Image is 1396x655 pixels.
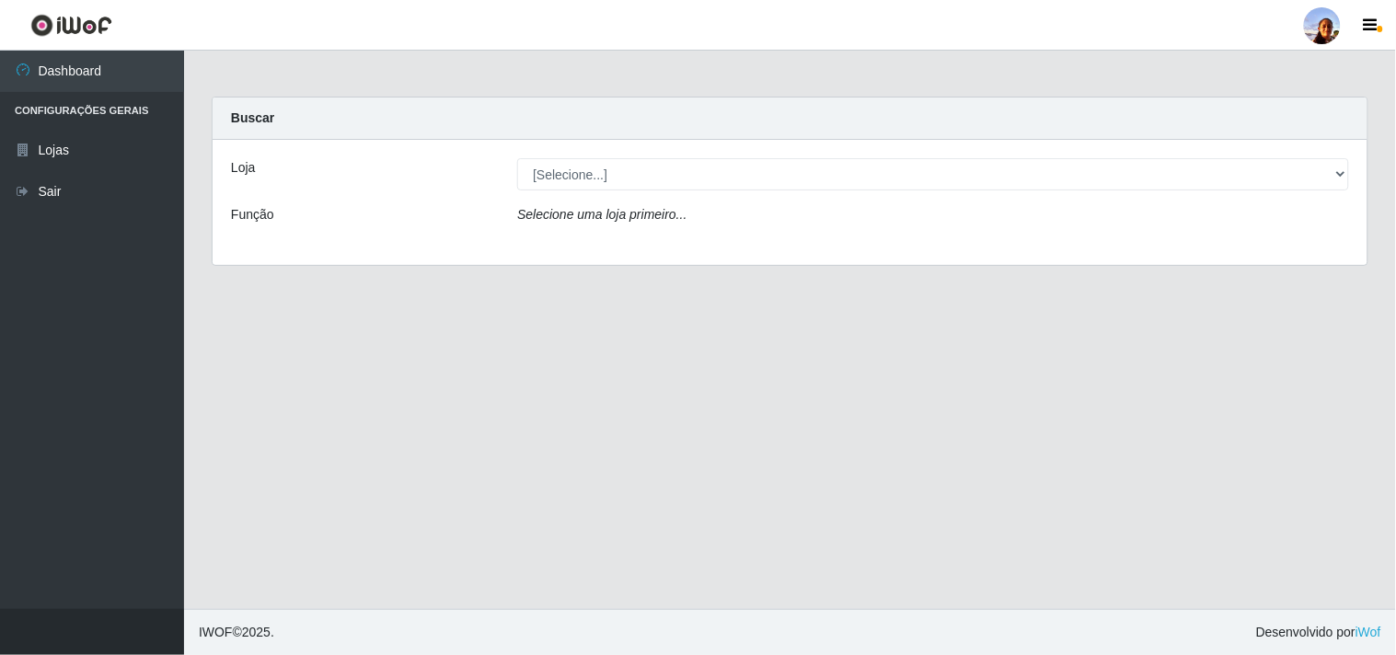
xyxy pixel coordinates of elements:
[231,205,274,224] label: Função
[1256,623,1381,642] span: Desenvolvido por
[231,158,255,178] label: Loja
[199,623,274,642] span: © 2025 .
[231,110,274,125] strong: Buscar
[1356,625,1381,639] a: iWof
[199,625,233,639] span: IWOF
[517,207,686,222] i: Selecione uma loja primeiro...
[30,14,112,37] img: CoreUI Logo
